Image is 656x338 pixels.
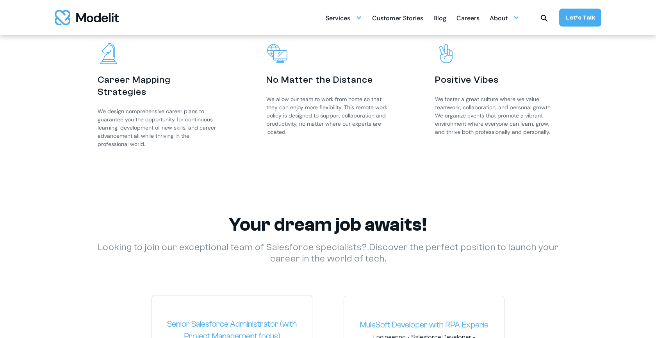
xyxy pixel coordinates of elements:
[433,11,446,27] div: Blog
[433,10,446,25] a: Blog
[559,9,601,27] a: Let’s Talk
[326,10,362,25] div: Services
[350,319,498,331] a: MuleSoft Developer with RPA Experie
[98,107,221,148] p: We design comprehensive career plans to guarantee you the opportunity for continuous learning, de...
[490,11,508,27] div: About
[55,10,119,25] img: modelit logo
[98,74,221,98] h3: Career Mapping Strategies
[266,74,390,86] h3: No Matter the Distance
[490,10,519,25] div: About
[372,10,423,25] a: Customer Stories
[456,10,480,25] a: Careers
[565,13,595,22] div: Let’s Talk
[266,95,390,136] p: We allow our team to work from home so that they can enjoy more flexibility. This remote work pol...
[372,11,423,27] div: Customer Stories
[435,95,558,136] p: We foster a great culture where we value teamwork, collaboration, and personal growth. We organiz...
[456,11,480,27] div: Careers
[326,11,350,27] div: Services
[435,74,558,86] h3: Positive Vibes
[86,213,570,236] h2: Your dream job awaits!
[86,242,570,265] p: Looking to join our exceptional team of Salesforce specialists? Discover the perfect position to ...
[55,10,119,25] a: home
